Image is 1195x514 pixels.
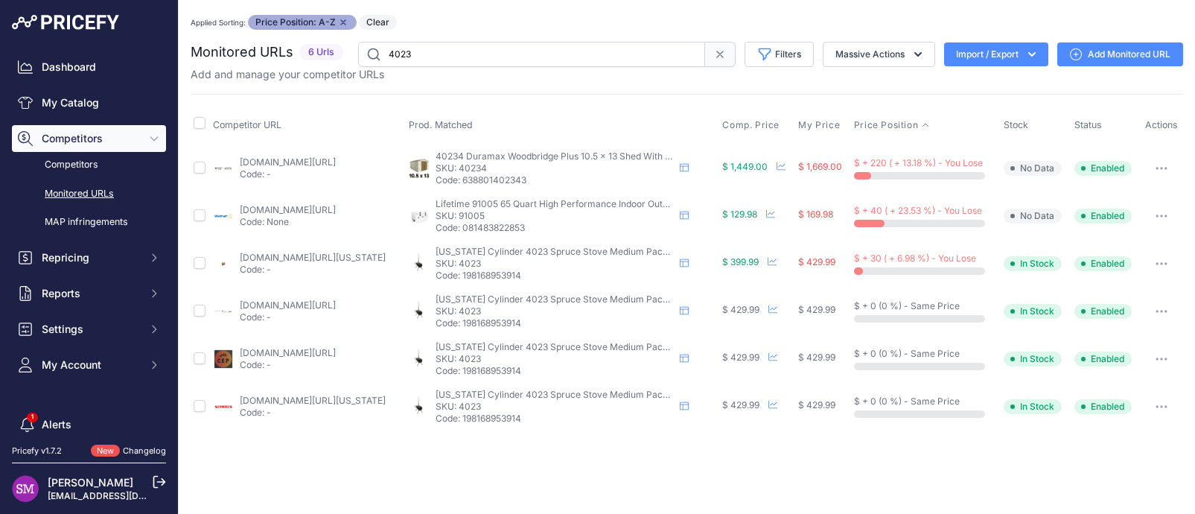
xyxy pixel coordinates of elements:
[1004,304,1062,319] span: In Stock
[436,317,674,329] p: Code: 198168953914
[745,42,814,67] button: Filters
[1004,352,1062,367] span: In Stock
[854,253,976,264] span: $ + 30 ( + 6.98 %) - You Lose
[436,353,674,365] p: SKU: 4023
[1074,256,1132,271] span: Enabled
[299,44,343,61] span: 6 Urls
[436,150,824,162] span: 40234 Duramax Woodbridge Plus 10.5 x 13 Shed With Foundation Kit - Beige - 10.5 X 13 Feet
[436,401,674,413] p: SKU: 4023
[722,399,759,410] span: $ 429.99
[191,42,293,63] h2: Monitored URLs
[798,209,833,220] span: $ 169.98
[854,348,960,359] span: $ + 0 (0 %) - Same Price
[854,396,960,407] span: $ + 0 (0 %) - Same Price
[436,365,674,377] p: Code: 198168953914
[42,322,139,337] span: Settings
[42,131,139,146] span: Competitors
[854,119,930,131] button: Price Position
[722,161,768,172] span: $ 1,449.00
[436,294,683,305] span: [US_STATE] Cylinder 4023 Spruce Stove Medium Package
[240,204,336,215] a: [DOMAIN_NAME][URL]
[12,209,166,235] a: MAP infringements
[798,119,843,131] button: My Price
[944,42,1048,66] button: Import / Export
[240,252,386,263] a: [DOMAIN_NAME][URL][US_STATE]
[12,54,166,80] a: Dashboard
[409,119,473,130] span: Prod. Matched
[798,256,835,267] span: $ 429.99
[1074,209,1132,223] span: Enabled
[436,174,674,186] p: Code: 638801402343
[1004,399,1062,414] span: In Stock
[12,152,166,178] a: Competitors
[1004,161,1062,176] span: No Data
[12,54,166,495] nav: Sidebar
[240,168,336,180] p: Code: -
[191,67,384,82] p: Add and manage your competitor URLs
[123,445,166,456] a: Changelog
[722,304,759,315] span: $ 429.99
[854,119,918,131] span: Price Position
[823,42,935,67] button: Massive Actions
[91,445,120,457] span: New
[722,119,783,131] button: Comp. Price
[240,395,386,406] a: [DOMAIN_NAME][URL][US_STATE]
[798,304,835,315] span: $ 429.99
[12,89,166,116] a: My Catalog
[1057,42,1183,66] a: Add Monitored URL
[436,162,674,174] p: SKU: 40234
[436,413,674,425] p: Code: 198168953914
[213,119,281,130] span: Competitor URL
[854,205,982,216] span: $ + 40 ( + 23.53 %) - You Lose
[436,198,713,209] span: Lifetime 91005 65 Quart High Performance Indoor Outdoor Cooler
[1074,304,1132,319] span: Enabled
[722,256,759,267] span: $ 399.99
[12,244,166,271] button: Repricing
[240,156,336,168] a: [DOMAIN_NAME][URL]
[48,490,203,501] a: [EMAIL_ADDRESS][DOMAIN_NAME]
[12,352,166,378] button: My Account
[42,358,139,372] span: My Account
[191,18,246,27] small: Applied Sorting:
[240,347,336,358] a: [DOMAIN_NAME][URL]
[1074,161,1132,176] span: Enabled
[12,125,166,152] button: Competitors
[1074,399,1132,414] span: Enabled
[358,42,705,67] input: Search
[436,389,683,400] span: [US_STATE] Cylinder 4023 Spruce Stove Medium Package
[722,352,759,363] span: $ 429.99
[1074,119,1102,130] span: Status
[42,250,139,265] span: Repricing
[240,359,336,371] p: Code: -
[798,161,842,172] span: $ 1,669.00
[42,286,139,301] span: Reports
[248,15,357,30] span: Price Position: A-Z
[798,119,840,131] span: My Price
[240,311,336,323] p: Code: -
[1074,352,1132,367] span: Enabled
[854,300,960,311] span: $ + 0 (0 %) - Same Price
[436,258,674,270] p: SKU: 4023
[12,181,166,207] a: Monitored URLs
[12,15,119,30] img: Pricefy Logo
[436,222,674,234] p: Code: 081483822853
[48,476,133,489] a: [PERSON_NAME]
[722,209,757,220] span: $ 129.98
[240,407,386,419] p: Code: -
[359,15,397,30] button: Clear
[240,264,386,276] p: Code: -
[436,210,674,222] p: SKU: 91005
[240,216,336,228] p: Code: None
[798,399,835,410] span: $ 429.99
[1145,119,1178,130] span: Actions
[436,270,674,282] p: Code: 198168953914
[12,445,62,457] div: Pricefy v1.7.2
[1004,256,1062,271] span: In Stock
[12,411,166,438] a: Alerts
[798,352,835,363] span: $ 429.99
[722,119,780,131] span: Comp. Price
[1004,209,1062,223] span: No Data
[12,316,166,343] button: Settings
[12,280,166,307] button: Reports
[1004,119,1028,130] span: Stock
